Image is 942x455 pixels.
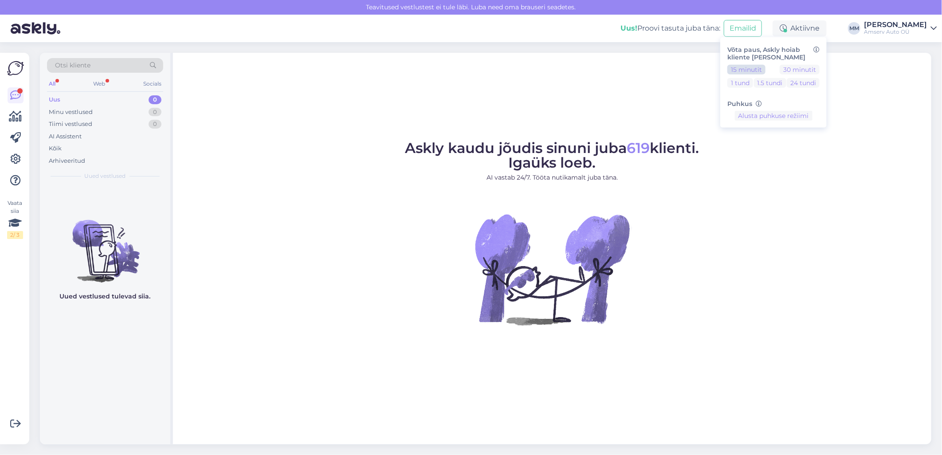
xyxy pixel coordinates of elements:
[40,204,170,284] img: No chats
[49,108,93,117] div: Minu vestlused
[405,173,699,182] p: AI vastab 24/7. Tööta nutikamalt juba täna.
[735,111,812,121] button: Alusta puhkuse režiimi
[85,172,126,180] span: Uued vestlused
[7,199,23,239] div: Vaata siia
[620,24,637,32] b: Uus!
[472,189,632,349] img: No Chat active
[49,144,62,153] div: Kõik
[773,20,827,36] div: Aktiivne
[55,61,90,70] span: Otsi kliente
[724,20,762,37] button: Emailid
[141,78,163,90] div: Socials
[92,78,107,90] div: Web
[149,95,161,104] div: 0
[754,78,786,87] button: 1.5 tundi
[780,64,820,74] button: 30 minutit
[727,78,753,87] button: 1 tund
[864,28,927,35] div: Amserv Auto OÜ
[627,139,650,157] span: 619
[848,22,860,35] div: MM
[620,23,720,34] div: Proovi tasuta juba täna:
[864,21,937,35] a: [PERSON_NAME]Amserv Auto OÜ
[727,46,820,61] h6: Võta paus, Askly hoiab kliente [PERSON_NAME]
[787,78,820,87] button: 24 tundi
[727,64,765,74] button: 15 minutit
[49,95,60,104] div: Uus
[49,157,85,165] div: Arhiveeritud
[405,139,699,171] span: Askly kaudu jõudis sinuni juba klienti. Igaüks loeb.
[7,60,24,77] img: Askly Logo
[49,132,82,141] div: AI Assistent
[49,120,92,129] div: Tiimi vestlused
[864,21,927,28] div: [PERSON_NAME]
[47,78,57,90] div: All
[149,120,161,129] div: 0
[60,292,151,301] p: Uued vestlused tulevad siia.
[7,231,23,239] div: 2 / 3
[149,108,161,117] div: 0
[727,100,820,107] h6: Puhkus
